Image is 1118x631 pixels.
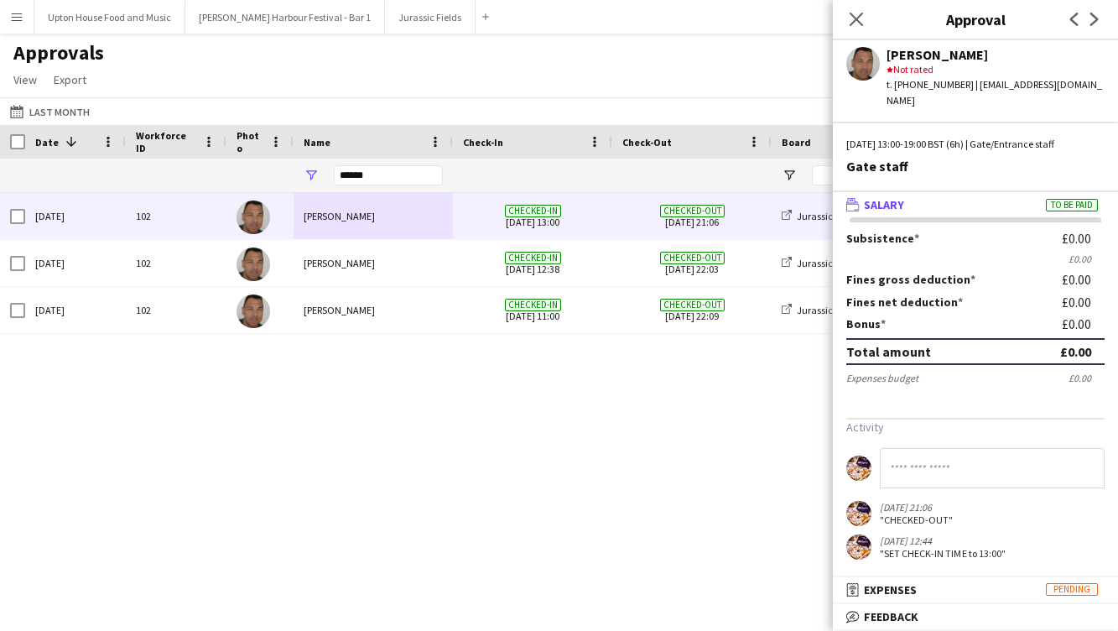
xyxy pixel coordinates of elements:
label: Subsistence [846,231,919,246]
div: [PERSON_NAME] [294,240,453,286]
div: £0.00 [1062,295,1105,310]
div: 102 [126,287,226,333]
a: Jurassic Fields [782,304,860,316]
button: Jurassic Fields [385,1,476,34]
div: [DATE] [25,240,126,286]
div: [DATE] [25,287,126,333]
div: Gate staff [846,159,1105,174]
label: Fines net deduction [846,295,963,310]
span: Checked-in [505,299,561,311]
span: Expenses [864,582,917,597]
button: Open Filter Menu [782,168,797,183]
span: Jurassic Fields [797,257,860,269]
span: Salary [864,197,904,212]
div: [PERSON_NAME] [294,287,453,333]
label: Bonus [846,316,886,331]
div: Expenses budget [846,372,918,384]
span: Feedback [864,609,918,624]
div: t. [PHONE_NUMBER] | [EMAIL_ADDRESS][DOMAIN_NAME] [887,77,1105,107]
span: [DATE] 22:03 [622,240,762,286]
div: 102 [126,240,226,286]
app-user-avatar: . . [846,535,871,560]
span: Jurassic Fields [797,210,860,222]
span: Checked-out [660,252,725,264]
button: Last Month [7,102,93,122]
div: [DATE] 13:00-19:00 BST (6h) | Gate/Entrance staff [846,137,1105,152]
span: Checked-in [505,252,561,264]
span: Date [35,136,59,149]
span: View [13,72,37,87]
div: 102 [126,193,226,239]
input: Name Filter Input [334,165,443,185]
div: [DATE] 21:06 [880,501,953,514]
mat-expansion-panel-header: SalaryTo be paid [833,192,1118,217]
div: £0.00 [1062,272,1105,287]
span: Photo [237,129,263,154]
div: [PERSON_NAME] [887,47,1105,62]
div: £0.00 [1069,372,1105,384]
a: View [7,69,44,91]
span: [DATE] 13:00 [463,193,602,239]
button: [PERSON_NAME] Harbour Festival - Bar 1 [185,1,385,34]
div: £0.00 [1062,231,1105,246]
span: Checked-out [660,205,725,217]
span: Check-In [463,136,503,149]
span: [DATE] 12:38 [463,240,602,286]
div: SalaryTo be paid [833,217,1118,581]
span: [DATE] 21:06 [622,193,762,239]
img: Robert Ward [237,201,270,234]
span: Check-Out [622,136,672,149]
div: £0.00 [1062,316,1105,331]
mat-expansion-panel-header: ExpensesPending [833,577,1118,602]
span: [DATE] 22:09 [622,287,762,333]
span: Checked-in [505,205,561,217]
a: Jurassic Fields [782,257,860,269]
div: [DATE] 12:44 [880,535,1006,547]
div: [PERSON_NAME] [294,193,453,239]
span: Jurassic Fields [797,304,860,316]
input: Board Filter Input [812,165,929,185]
span: Board [782,136,811,149]
span: Export [54,72,86,87]
button: Upton House Food and Music [34,1,185,34]
img: Robert Ward [237,248,270,281]
span: Checked-out [660,299,725,311]
img: Robert Ward [237,295,270,328]
button: Open Filter Menu [304,168,319,183]
a: Export [47,69,93,91]
div: "CHECKED-OUT" [880,514,953,526]
h3: Activity [846,420,1105,435]
div: Not rated [887,62,1105,77]
label: Fines gross deduction [846,272,975,287]
span: To be paid [1046,199,1098,211]
div: Total amount [846,343,931,360]
div: "SET CHECK-IN TIME to 13:00" [880,547,1006,560]
div: £0.00 [1060,343,1091,360]
a: Jurassic Fields [782,210,860,222]
span: [DATE] 11:00 [463,287,602,333]
h3: Approval [833,8,1118,30]
span: Name [304,136,330,149]
div: [DATE] [25,193,126,239]
mat-expansion-panel-header: Feedback [833,604,1118,629]
div: £0.00 [846,253,1105,265]
span: Workforce ID [136,129,196,154]
span: Pending [1046,583,1098,596]
app-user-avatar: . . [846,501,871,526]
